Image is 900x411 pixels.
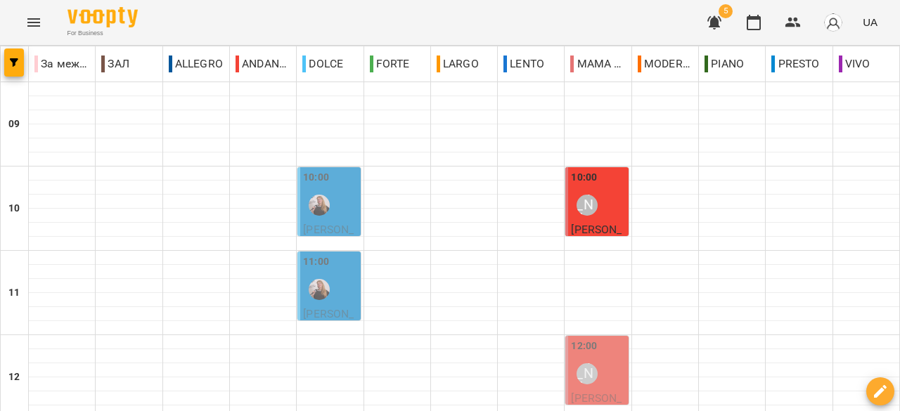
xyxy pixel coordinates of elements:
[8,117,20,132] h6: 09
[34,56,89,72] p: За межами школи
[236,56,290,72] p: ANDANTE
[303,254,329,270] label: 11:00
[503,56,544,72] p: LENTO
[8,370,20,385] h6: 12
[303,223,354,253] span: [PERSON_NAME]
[857,9,883,35] button: UA
[169,56,223,72] p: ALLEGRO
[309,279,330,300] img: Корма Світлана
[839,56,870,72] p: VIVO
[303,170,329,185] label: 10:00
[705,56,744,72] p: PIANO
[570,56,625,72] p: MAMA BOSS
[437,56,479,72] p: LARGO
[67,7,138,27] img: Voopty Logo
[303,307,354,337] span: [PERSON_NAME]
[571,170,597,185] label: 10:00
[863,15,877,30] span: UA
[571,223,622,253] span: [PERSON_NAME]
[370,56,410,72] p: FORTE
[8,285,20,301] h6: 11
[577,195,598,216] div: Казак Тетяна
[8,201,20,216] h6: 10
[309,195,330,216] img: Корма Світлана
[771,56,819,72] p: PRESTO
[101,56,129,72] p: ЗАЛ
[719,4,733,18] span: 5
[638,56,693,72] p: MODERATO
[302,56,343,72] p: DOLCE
[823,13,843,32] img: avatar_s.png
[17,6,51,39] button: Menu
[577,363,598,384] div: Казак Тетяна
[571,339,597,354] label: 12:00
[67,29,138,38] span: For Business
